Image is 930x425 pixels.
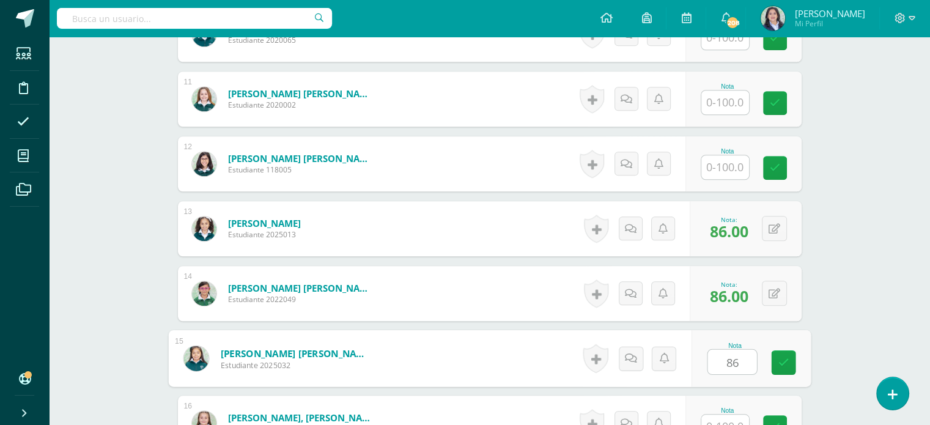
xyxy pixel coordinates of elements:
input: 0-100.0 [707,350,756,374]
img: ff9db9b47f10bb30e29cdca6c2976ad4.png [192,281,216,306]
input: 0-100.0 [701,91,749,114]
div: Nota [701,407,755,414]
img: 032c65e5936db217350e808bf76b3054.png [183,346,209,371]
a: [PERSON_NAME] [PERSON_NAME] [228,87,375,100]
span: Estudiante 2022049 [228,294,375,305]
input: 0-100.0 [701,155,749,179]
span: 86.00 [710,286,748,306]
div: Nota: [710,280,748,289]
span: Mi Perfil [794,18,865,29]
input: Busca un usuario... [57,8,332,29]
span: Estudiante 2025013 [228,229,301,240]
span: Estudiante 2020065 [228,35,375,45]
a: [PERSON_NAME] [PERSON_NAME] [220,347,371,360]
img: 466a19907dcef20f5a747659c72beb6a.png [192,87,216,111]
a: [PERSON_NAME] [PERSON_NAME] [228,152,375,164]
span: [PERSON_NAME] [794,7,865,20]
img: 7729fe26cf0f36f1f7d19cc21c1e6f55.png [192,152,216,176]
img: 1b4b4de6bdd73bf8bb99964949b0fb97.png [192,216,216,241]
div: Nota [707,342,762,349]
span: 86.00 [710,221,748,242]
img: 76910bec831e7b1d48aa6c002559430a.png [761,6,785,31]
input: 0-100.0 [701,26,749,50]
div: Nota: [710,215,748,224]
div: Nota [701,83,755,90]
div: Nota [701,148,755,155]
a: [PERSON_NAME], [PERSON_NAME] [228,412,375,424]
a: [PERSON_NAME] [PERSON_NAME] [228,282,375,294]
span: Estudiante 2025032 [220,360,371,371]
a: [PERSON_NAME] [228,217,301,229]
span: 208 [726,16,739,29]
span: Estudiante 2020002 [228,100,375,110]
span: Estudiante 118005 [228,164,375,175]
